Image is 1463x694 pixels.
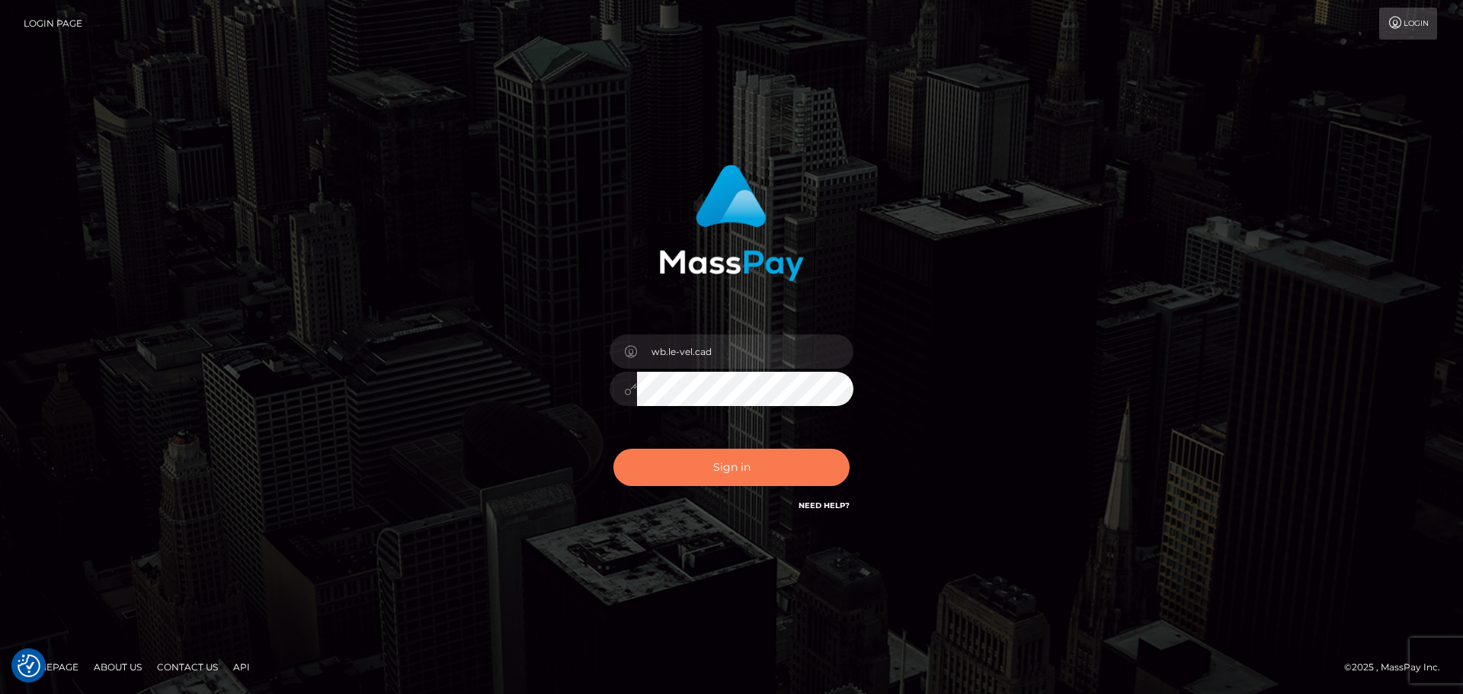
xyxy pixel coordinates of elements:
img: Revisit consent button [18,654,40,677]
button: Consent Preferences [18,654,40,677]
div: © 2025 , MassPay Inc. [1344,659,1452,676]
img: MassPay Login [659,165,804,281]
input: Username... [637,334,853,369]
a: Need Help? [799,501,850,510]
a: Login Page [24,8,82,40]
a: API [227,655,256,679]
a: About Us [88,655,148,679]
a: Login [1379,8,1437,40]
a: Contact Us [151,655,224,679]
button: Sign in [613,449,850,486]
a: Homepage [17,655,85,679]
